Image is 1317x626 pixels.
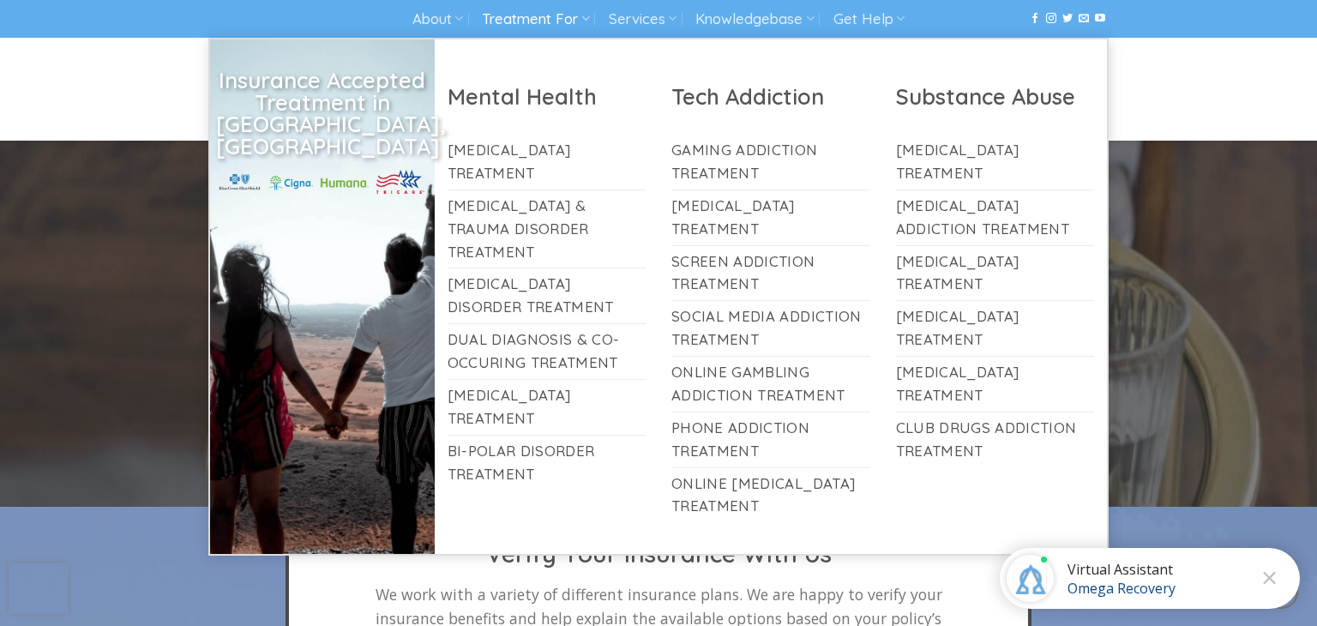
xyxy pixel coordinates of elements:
h2: Mental Health [448,82,646,111]
a: Treatment For [482,3,589,35]
a: Services [609,3,677,35]
a: Gaming Addiction Treatment [671,135,870,190]
a: Online [MEDICAL_DATA] Treatment [671,468,870,523]
a: About [412,3,463,35]
a: Dual Diagnosis & Co-Occuring Treatment [448,324,646,379]
iframe: reCAPTCHA [9,563,69,614]
a: [MEDICAL_DATA] & Trauma Disorder Treatment [448,190,646,268]
a: Screen Addiction Treatment [671,246,870,301]
a: Follow on Twitter [1062,13,1073,25]
a: [MEDICAL_DATA] Addiction Treatment [896,190,1095,245]
a: Bi-Polar Disorder Treatment [448,436,646,491]
a: Knowledgebase [695,3,814,35]
a: [MEDICAL_DATA] Treatment [448,135,646,190]
a: [MEDICAL_DATA] Treatment [671,190,870,245]
a: Get Help [833,3,905,35]
h2: Tech Addiction [671,82,870,111]
a: Club Drugs Addiction Treatment [896,412,1095,467]
a: Social Media Addiction Treatment [671,301,870,356]
a: [MEDICAL_DATA] Treatment [896,301,1095,356]
a: Follow on Facebook [1030,13,1040,25]
a: Follow on YouTube [1095,13,1105,25]
a: Send us an email [1079,13,1089,25]
a: [MEDICAL_DATA] Treatment [448,380,646,435]
a: [MEDICAL_DATA] Disorder Treatment [448,268,646,323]
a: [MEDICAL_DATA] Treatment [896,357,1095,412]
h2: Substance Abuse [896,82,1095,111]
a: [MEDICAL_DATA] Treatment [896,135,1095,190]
a: Online Gambling Addiction Treatment [671,357,870,412]
a: Follow on Instagram [1046,13,1056,25]
h2: Insurance Accepted Treatment in [GEOGRAPHIC_DATA], [GEOGRAPHIC_DATA] [216,69,429,157]
a: Phone Addiction Treatment [671,412,870,467]
a: [MEDICAL_DATA] Treatment [896,246,1095,301]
